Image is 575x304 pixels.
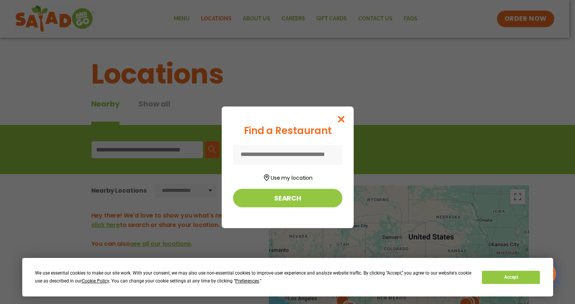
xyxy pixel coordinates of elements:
button: Search [233,189,342,207]
span: Preferences [235,278,259,284]
span: Cookie Policy [82,278,109,284]
div: We use essential cookies to make our site work. With your consent, we may also use non-essential ... [35,269,473,285]
button: Close modal [329,106,353,132]
div: Cookie Consent Prompt [22,258,553,296]
div: Find a Restaurant [233,123,342,138]
button: Use my location [233,172,342,182]
button: Accept [482,271,540,284]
